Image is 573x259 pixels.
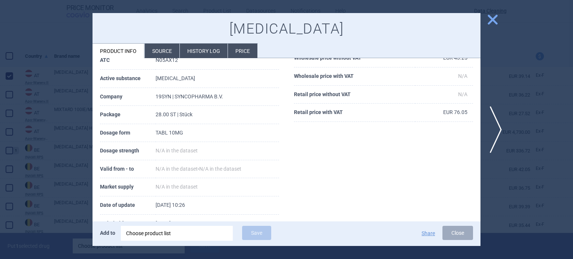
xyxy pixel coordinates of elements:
[294,86,415,104] th: Retail price without VAT
[100,88,156,106] th: Company
[180,44,228,58] li: History log
[294,67,415,86] th: Wholesale price with VAT
[100,142,156,160] th: Dosage strength
[156,166,198,172] span: N/A in the dataset
[121,226,233,241] div: Choose product list
[100,124,156,142] th: Dosage form
[294,49,415,67] th: Wholesale price without VAT
[458,73,467,79] span: N/A
[156,215,279,233] td: [DATE]
[422,231,435,236] button: Share
[156,184,198,190] span: N/A in the dataset
[156,51,279,70] td: N05AX12
[100,196,156,215] th: Date of update
[442,226,473,240] button: Close
[199,166,241,172] span: N/A in the dataset
[156,124,279,142] td: TABL 10MG
[156,160,279,179] td: -
[156,106,279,124] td: 28.00 ST | Stück
[145,44,179,58] li: Source
[415,49,473,67] td: EUR 43.25
[100,106,156,124] th: Package
[156,88,279,106] td: 19SYN | SYNCOPHARMA B.V.
[294,104,415,122] th: Retail price with VAT
[100,160,156,179] th: Valid from - to
[93,44,144,58] li: Product info
[156,70,279,88] td: [MEDICAL_DATA]
[228,44,257,58] li: Price
[100,178,156,196] th: Market supply
[156,148,198,154] span: N/A in the dataset
[126,226,228,241] div: Choose product list
[415,104,473,122] td: EUR 76.05
[458,91,467,97] span: N/A
[100,70,156,88] th: Active substance
[242,226,271,240] button: Save
[100,51,156,70] th: ATC
[156,196,279,215] td: [DATE] 10:26
[100,226,115,240] p: Add to
[100,20,473,38] h1: [MEDICAL_DATA]
[100,215,156,233] th: Included from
